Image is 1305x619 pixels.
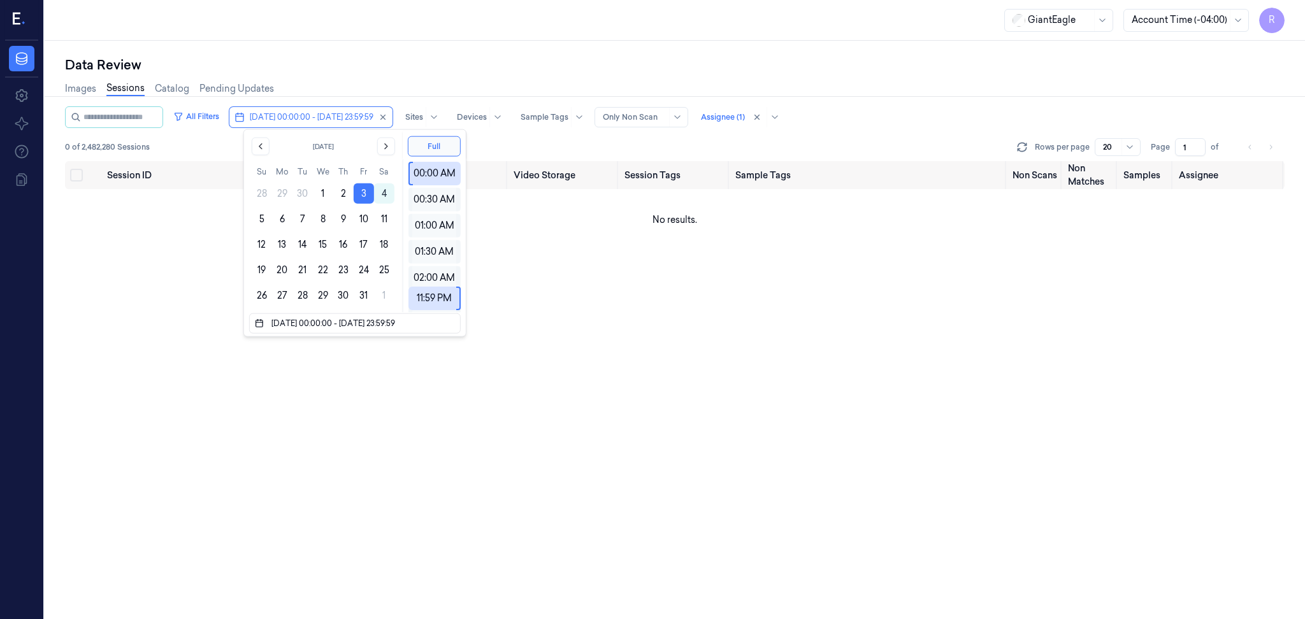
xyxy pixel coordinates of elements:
button: Saturday, October 25th, 2025 [374,260,394,280]
button: Select all [70,169,83,181]
th: Samples [1118,161,1174,189]
th: Sample Tags [730,161,1007,189]
th: Wednesday [313,166,333,178]
th: Thursday [333,166,354,178]
button: Thursday, October 30th, 2025 [333,285,354,306]
button: Sunday, October 26th, 2025 [252,285,272,306]
a: Images [65,82,96,96]
button: Tuesday, September 30th, 2025 [292,183,313,204]
button: Monday, October 27th, 2025 [272,285,292,306]
span: [DATE] 00:00:00 - [DATE] 23:59:59 [250,111,373,123]
nav: pagination [1241,138,1280,156]
button: Thursday, October 2nd, 2025 [333,183,354,204]
a: Sessions [106,82,145,96]
button: R [1259,8,1285,33]
th: Session Tags [619,161,730,189]
button: Monday, October 20th, 2025 [272,260,292,280]
button: Thursday, October 16th, 2025 [333,234,354,255]
p: Rows per page [1035,141,1090,153]
th: Video Storage [508,161,619,189]
button: Friday, October 3rd, 2025, selected [354,183,374,204]
button: Thursday, October 23rd, 2025 [333,260,354,280]
div: Data Review [65,56,1285,74]
div: 11:59 PM [412,286,456,309]
button: Wednesday, October 1st, 2025 [313,183,333,204]
button: Tuesday, October 7th, 2025 [292,209,313,229]
button: All Filters [168,106,224,127]
div: 01:30 AM [412,239,456,263]
button: Friday, October 17th, 2025 [354,234,374,255]
button: Thursday, October 9th, 2025 [333,209,354,229]
button: Monday, September 29th, 2025 [272,183,292,204]
td: No results. [65,189,1285,250]
button: Wednesday, October 22nd, 2025 [313,260,333,280]
button: Tuesday, October 14th, 2025 [292,234,313,255]
button: Monday, October 13th, 2025 [272,234,292,255]
button: Tuesday, October 28th, 2025 [292,285,313,306]
th: Non Matches [1063,161,1118,189]
button: Sunday, September 28th, 2025 [252,183,272,204]
th: Non Scans [1007,161,1063,189]
a: Catalog [155,82,189,96]
button: Friday, October 31st, 2025 [354,285,374,306]
th: Tuesday [292,166,313,178]
span: of [1211,141,1231,153]
div: 00:30 AM [412,187,456,211]
button: Saturday, October 18th, 2025 [374,234,394,255]
div: 00:00 AM [413,161,456,185]
th: Saturday [374,166,394,178]
div: 01:00 AM [412,213,456,237]
button: Friday, October 24th, 2025 [354,260,374,280]
th: Sunday [252,166,272,178]
button: Wednesday, October 29th, 2025 [313,285,333,306]
table: October 2025 [252,166,394,306]
button: Wednesday, October 8th, 2025 [313,209,333,229]
div: 02:00 AM [412,266,456,289]
th: Monday [272,166,292,178]
button: Go to the Previous Month [252,138,270,155]
button: Today, Saturday, October 4th, 2025 [374,183,394,204]
button: Tuesday, October 21st, 2025 [292,260,313,280]
button: Saturday, November 1st, 2025 [374,285,394,306]
th: Assignee [1174,161,1285,189]
button: Wednesday, October 15th, 2025 [313,234,333,255]
button: Sunday, October 12th, 2025 [252,234,272,255]
button: Sunday, October 19th, 2025 [252,260,272,280]
th: Friday [354,166,374,178]
span: Page [1151,141,1170,153]
button: Full [408,136,461,156]
a: Pending Updates [199,82,274,96]
span: 0 of 2,482,280 Sessions [65,141,150,153]
button: Saturday, October 11th, 2025 [374,209,394,229]
button: Friday, October 10th, 2025 [354,209,374,229]
button: Sunday, October 5th, 2025 [252,209,272,229]
th: Session ID [102,161,250,189]
button: Monday, October 6th, 2025 [272,209,292,229]
button: Go to the Next Month [377,138,395,155]
input: Dates [269,316,449,331]
button: [DATE] [277,138,370,155]
button: [DATE] 00:00:00 - [DATE] 23:59:59 [229,107,393,127]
